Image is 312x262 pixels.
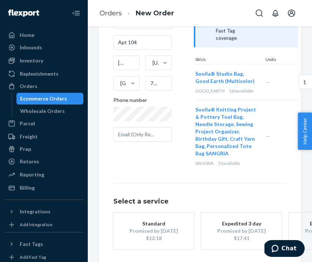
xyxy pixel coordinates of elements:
[16,105,84,117] a: Wholesale Orders
[264,56,297,64] div: Units
[120,80,130,87] div: [GEOGRAPHIC_DATA]
[266,133,270,139] span: —
[153,59,162,67] div: [US_STATE]
[20,240,43,248] div: Fast Tags
[4,206,83,217] button: Integrations
[124,220,183,227] div: Standard
[20,44,42,51] div: Inbounds
[113,127,172,142] input: Email (Only Required for International)
[195,88,225,94] span: GOOD_EARTH
[4,80,83,92] a: Orders
[4,42,83,53] a: Inbounds
[212,220,271,227] div: Expedited 3 day
[218,160,240,166] span: 53 available
[8,10,39,17] img: Flexport logo
[201,213,282,249] button: Expedited 3 dayPromised by [DATE]$17.41
[195,71,255,84] span: Soolla® Studio Bag, Good Earth (Multicolor)
[212,227,271,235] div: Promised by [DATE]
[124,227,183,235] div: Promised by [DATE]
[4,182,83,194] a: Billing
[195,70,257,85] button: Soolla® Studio Bag, Good Earth (Multicolor)
[4,131,83,143] a: Freight
[113,213,194,249] button: StandardPromised by [DATE]$12.18
[284,6,299,20] button: Open account menu
[20,171,44,178] div: Reporting
[20,70,59,77] div: Replenishments
[4,169,83,181] a: Reporting
[20,107,65,115] div: Wholesale Orders
[268,6,283,20] button: Open notifications
[194,56,264,64] div: SKUs
[4,253,83,262] a: Add Fast Tag
[113,56,140,70] input: City
[136,9,174,17] a: New Order
[20,133,38,140] div: Freight
[212,235,271,242] div: $17.41
[124,235,183,242] div: $12.18
[4,220,83,229] a: Add Integration
[298,113,312,150] button: Help Center
[195,106,257,157] button: Soolla® Knitting Project & Pottery Tool Bag, Needle Storage, Sewing Project Organizer, Birthday G...
[4,156,83,167] a: Returns
[4,55,83,67] a: Inventory
[4,68,83,80] a: Replenishments
[266,79,270,85] span: —
[20,83,37,90] div: Orders
[4,118,83,129] a: Parcel
[252,6,267,20] button: Open Search Box
[20,57,43,64] div: Inventory
[146,76,172,91] input: ZIP Code
[195,106,256,156] span: Soolla® Knitting Project & Pottery Tool Bag, Needle Storage, Sewing Project Organizer, Birthday G...
[4,143,83,155] a: Prep
[20,145,31,153] div: Prep
[94,3,180,24] ol: breadcrumbs
[4,29,83,41] a: Home
[4,238,83,250] button: Fast Tags
[20,221,52,228] div: Add Integration
[195,160,214,166] span: SANGRIA
[20,184,35,191] div: Billing
[229,88,253,94] span: 163 available
[20,158,39,165] div: Returns
[113,35,172,50] input: Street Address 2 (Optional)
[20,31,34,39] div: Home
[16,93,84,105] a: Ecommerce Orders
[113,96,147,107] span: Phone number
[69,6,83,20] button: Close Navigation
[20,95,67,102] div: Ecommerce Orders
[20,254,46,260] div: Add Fast Tag
[113,198,286,205] h1: Select a service
[20,208,50,215] div: Integrations
[99,9,122,17] a: Orders
[20,120,35,127] div: Parcel
[264,240,305,258] iframe: Opens a widget where you can chat to one of our agents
